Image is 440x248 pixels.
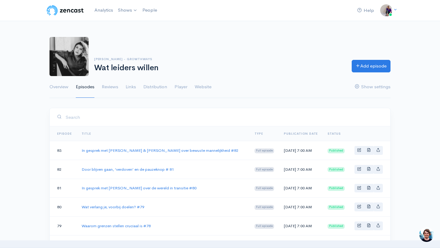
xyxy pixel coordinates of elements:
td: 80 [50,198,77,217]
a: Episodes [76,76,94,98]
span: Published [328,148,345,153]
a: Reviews [102,76,118,98]
a: Help [355,4,376,17]
input: Search [65,111,383,123]
img: ZenCast Logo [46,4,85,16]
a: Player [174,76,187,98]
td: 82 [50,160,77,179]
a: Type [255,132,263,136]
a: Shows [116,4,140,17]
a: Links [126,76,136,98]
h6: [PERSON_NAME] - Growthways [94,57,344,61]
td: [DATE] 7:00 AM [279,160,323,179]
span: Full episode [255,148,274,153]
img: ... [380,4,392,16]
h1: Wat leiders willen [94,64,344,72]
span: Full episode [255,167,274,172]
a: Add episode [352,60,391,72]
td: 79 [50,217,77,235]
a: Wat verlang je, voorbij doelen? #79 [82,204,144,210]
a: People [140,4,159,17]
a: In gesprek met [PERSON_NAME] over de wereld in transitie #80 [82,185,196,191]
a: Publication date [284,132,318,136]
span: Published [328,167,345,172]
div: Basic example [354,165,383,174]
span: Status [328,132,341,136]
a: Episode [57,132,72,136]
td: 83 [50,141,77,160]
a: Waarom grenzen stellen cruciaal is #78 [82,223,151,228]
span: Published [328,224,345,229]
td: [DATE] 7:00 AM [279,179,323,198]
a: Analytics [92,4,116,17]
a: Website [195,76,211,98]
a: Overview [50,76,68,98]
a: Distribution [143,76,167,98]
span: Full episode [255,186,274,191]
div: Basic example [354,202,383,211]
iframe: gist-messenger-bubble-iframe [419,227,434,242]
td: [DATE] 7:00 AM [279,217,323,235]
td: [DATE] 7:00 AM [279,198,323,217]
span: Full episode [255,224,274,229]
span: Full episode [255,205,274,210]
span: Published [328,205,345,210]
div: Basic example [354,184,383,193]
span: Published [328,186,345,191]
a: In gesprek met [PERSON_NAME] & [PERSON_NAME] over bewuste mannelijkheid #82 [82,148,238,153]
a: Door blijven gaan, ‘verdoven’ en de pauzeknop # 81 [82,167,174,172]
a: Title [82,132,91,136]
a: Show settings [355,76,391,98]
div: Basic example [354,221,383,230]
td: 81 [50,179,77,198]
div: Basic example [354,146,383,155]
td: [DATE] 7:00 AM [279,141,323,160]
